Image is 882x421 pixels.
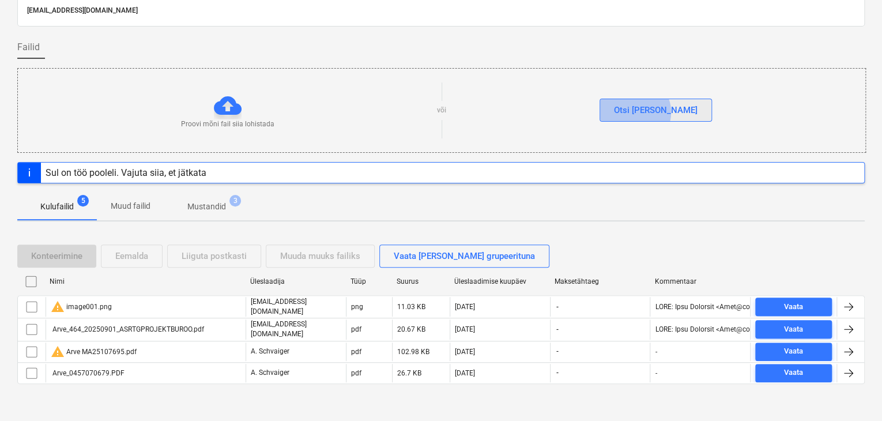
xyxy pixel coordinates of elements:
[40,201,74,213] p: Kulufailid
[351,303,363,311] div: png
[784,323,803,336] div: Vaata
[17,40,40,54] span: Failid
[454,277,545,285] div: Üleslaadimise kuupäev
[555,302,560,312] span: -
[50,277,241,285] div: Nimi
[351,348,361,356] div: pdf
[455,348,475,356] div: [DATE]
[111,200,150,212] p: Muud failid
[455,325,475,333] div: [DATE]
[51,345,137,359] div: Arve MA25107695.pdf
[555,277,646,285] div: Maksetähtaeg
[555,347,560,356] span: -
[397,369,421,377] div: 26.7 KB
[250,277,341,285] div: Üleslaadija
[46,167,206,178] div: Sul on töö pooleli. Vajuta siia, et jätkata
[51,300,112,314] div: image001.png
[555,368,560,378] span: -
[824,366,882,421] div: Vestlusvidin
[455,303,475,311] div: [DATE]
[397,325,425,333] div: 20.67 KB
[397,348,429,356] div: 102.98 KB
[51,369,125,377] div: Arve_0457070679.PDF
[394,249,535,264] div: Vaata [PERSON_NAME] grupeerituna
[251,347,289,356] p: A. Schvaiger
[455,369,475,377] div: [DATE]
[755,320,832,339] button: Vaata
[600,99,712,122] button: Otsi [PERSON_NAME]
[181,119,274,129] p: Proovi mõni fail siia lohistada
[51,325,204,333] div: Arve_464_20250901_ASRTGPROJEKTBUROO.pdf
[397,303,425,311] div: 11.03 KB
[755,343,832,361] button: Vaata
[655,348,657,356] div: -
[251,319,341,339] p: [EMAIL_ADDRESS][DOMAIN_NAME]
[437,106,446,115] p: või
[784,366,803,379] div: Vaata
[655,369,657,377] div: -
[17,68,866,153] div: Proovi mõni fail siia lohistadavõiOtsi [PERSON_NAME]
[251,297,341,317] p: [EMAIL_ADDRESS][DOMAIN_NAME]
[614,103,698,118] div: Otsi [PERSON_NAME]
[555,325,560,334] span: -
[784,345,803,358] div: Vaata
[187,201,226,213] p: Mustandid
[784,300,803,314] div: Vaata
[397,277,445,285] div: Suurus
[77,195,89,206] span: 5
[755,298,832,316] button: Vaata
[655,277,746,285] div: Kommentaar
[351,325,361,333] div: pdf
[824,366,882,421] iframe: Chat Widget
[229,195,241,206] span: 3
[755,364,832,382] button: Vaata
[51,300,65,314] span: warning
[27,5,855,17] p: [EMAIL_ADDRESS][DOMAIN_NAME]
[350,277,387,285] div: Tüüp
[251,368,289,378] p: A. Schvaiger
[351,369,361,377] div: pdf
[379,245,549,268] button: Vaata [PERSON_NAME] grupeerituna
[51,345,65,359] span: warning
